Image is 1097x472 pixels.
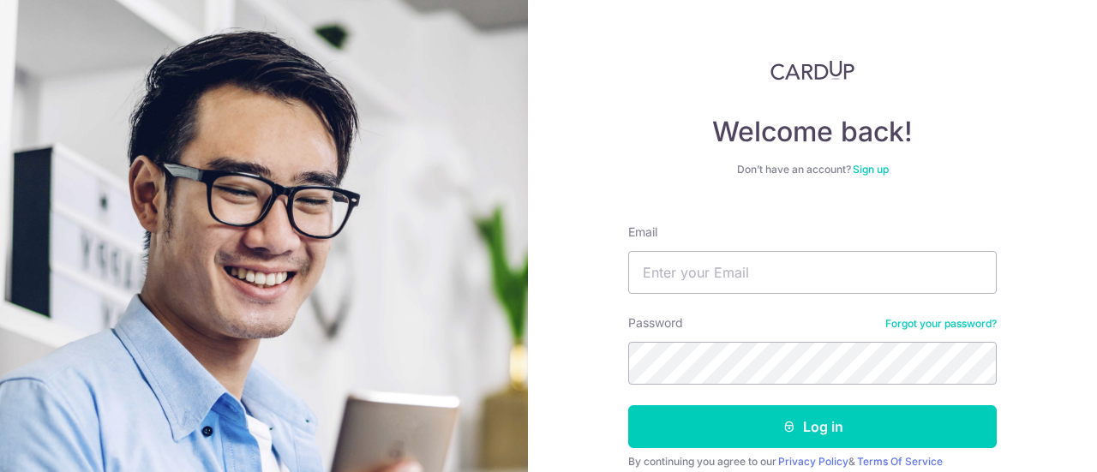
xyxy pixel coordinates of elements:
[628,314,683,332] label: Password
[628,455,997,469] div: By continuing you agree to our &
[778,455,848,468] a: Privacy Policy
[628,115,997,149] h4: Welcome back!
[628,163,997,176] div: Don’t have an account?
[628,405,997,448] button: Log in
[857,455,943,468] a: Terms Of Service
[770,60,854,81] img: CardUp Logo
[628,224,657,241] label: Email
[853,163,889,176] a: Sign up
[885,317,997,331] a: Forgot your password?
[628,251,997,294] input: Enter your Email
